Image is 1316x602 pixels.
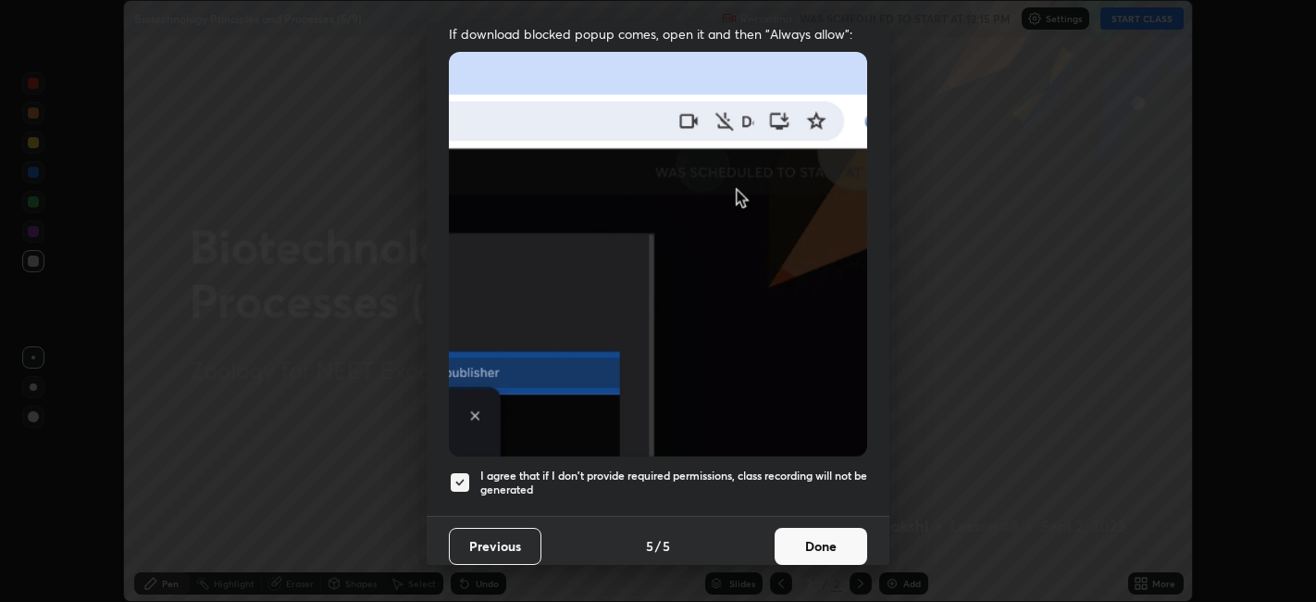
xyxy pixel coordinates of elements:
h5: I agree that if I don't provide required permissions, class recording will not be generated [480,469,867,497]
img: downloads-permission-blocked.gif [449,52,867,457]
button: Previous [449,528,541,565]
button: Done [775,528,867,565]
h4: / [655,536,661,556]
h4: 5 [646,536,653,556]
span: If download blocked popup comes, open it and then "Always allow": [449,25,867,43]
h4: 5 [663,536,670,556]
